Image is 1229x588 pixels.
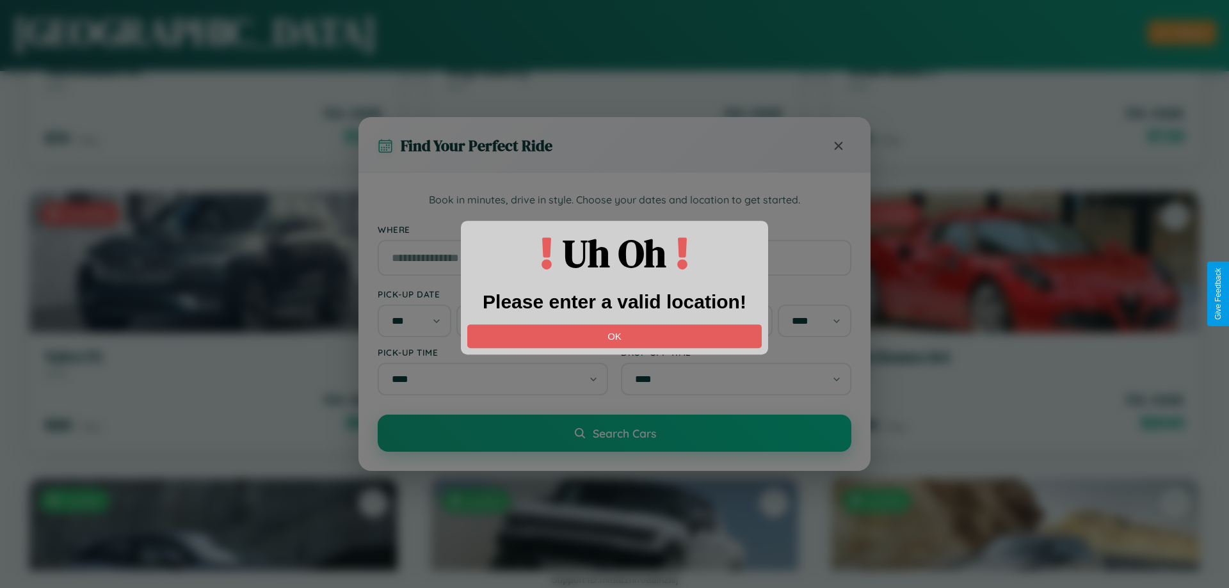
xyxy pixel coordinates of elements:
label: Drop-off Date [621,289,851,299]
span: Search Cars [593,426,656,440]
label: Pick-up Date [378,289,608,299]
label: Where [378,224,851,235]
h3: Find Your Perfect Ride [401,135,552,156]
label: Drop-off Time [621,347,851,358]
p: Book in minutes, drive in style. Choose your dates and location to get started. [378,192,851,209]
label: Pick-up Time [378,347,608,358]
